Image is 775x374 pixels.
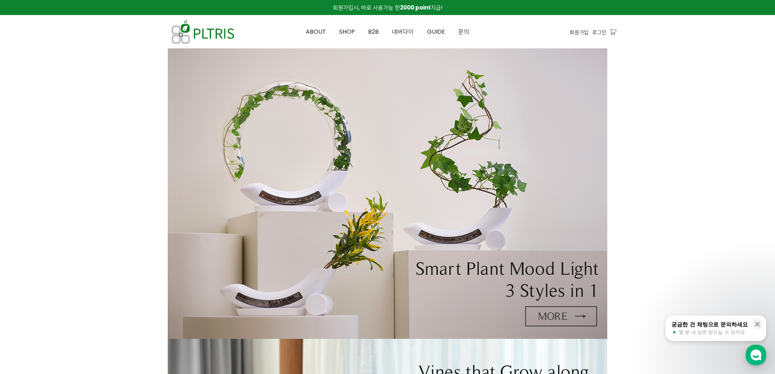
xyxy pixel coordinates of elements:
a: GUIDE [420,15,452,48]
span: SHOP [339,27,355,36]
a: B2B [361,15,385,48]
strong: 2000 point [400,4,431,11]
a: 회원가입 [570,28,589,36]
a: SHOP [333,15,361,48]
span: GUIDE [427,27,445,36]
a: ABOUT [299,15,333,48]
span: 네버다이 [392,27,414,36]
span: B2B [368,27,379,36]
a: 문의 [452,15,476,48]
a: 로그인 [592,28,607,36]
span: ABOUT [306,27,326,36]
span: 회원가입시, 바로 사용가능 한 지급! [333,4,442,11]
span: 문의 [458,27,469,36]
a: 네버다이 [385,15,420,48]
